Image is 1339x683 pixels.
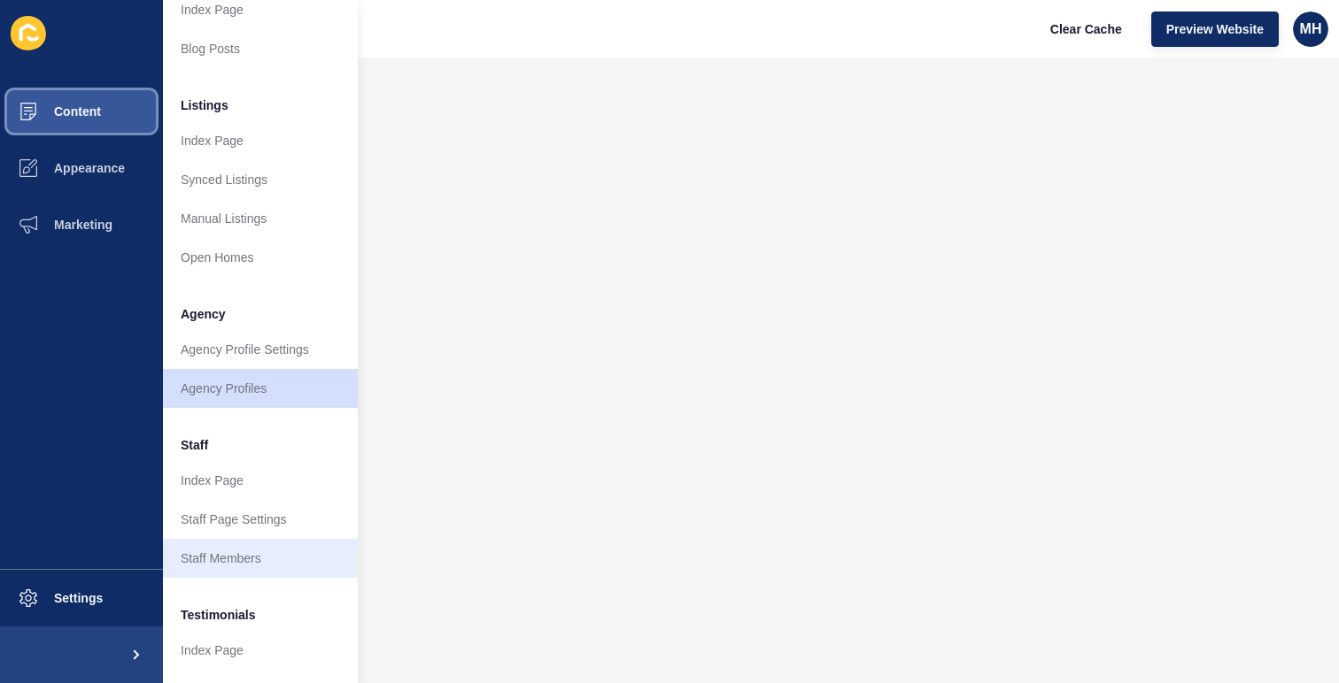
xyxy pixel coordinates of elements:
[163,369,358,408] a: Agency Profiles
[163,539,358,578] a: Staff Members
[163,461,358,500] a: Index Page
[163,631,358,670] a: Index Page
[163,121,358,160] a: Index Page
[1035,12,1137,47] button: Clear Cache
[181,96,228,114] span: Listings
[181,436,208,454] span: Staff
[163,238,358,277] a: Open Homes
[163,29,358,68] a: Blog Posts
[163,160,358,199] a: Synced Listings
[181,606,256,624] span: Testimonials
[1300,20,1322,38] span: MH
[163,330,358,369] a: Agency Profile Settings
[1050,20,1122,38] span: Clear Cache
[181,305,226,323] span: Agency
[163,500,358,539] a: Staff Page Settings
[1166,20,1264,38] span: Preview Website
[1151,12,1279,47] button: Preview Website
[163,199,358,238] a: Manual Listings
